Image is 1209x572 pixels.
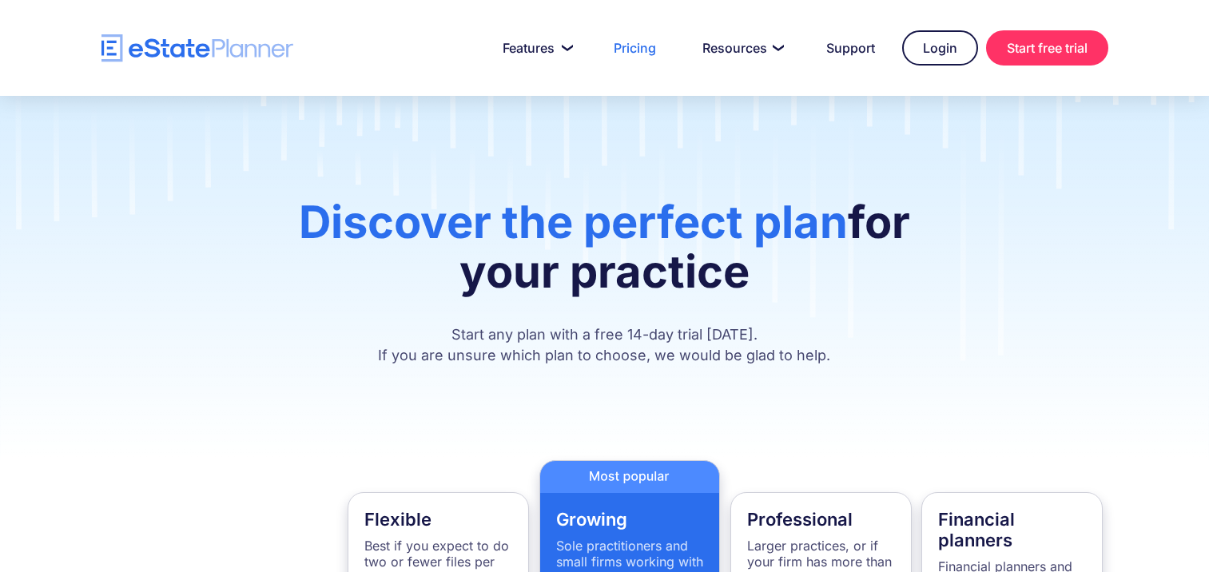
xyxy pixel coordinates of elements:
a: Start free trial [986,30,1108,66]
a: home [101,34,293,62]
h4: Flexible [364,509,512,530]
a: Features [483,32,587,64]
a: Login [902,30,978,66]
h1: for your practice [266,197,944,312]
h4: Growing [556,509,704,530]
p: Start any plan with a free 14-day trial [DATE]. If you are unsure which plan to choose, we would ... [266,324,944,366]
a: Pricing [595,32,675,64]
h4: Financial planners [938,509,1086,550]
a: Support [807,32,894,64]
a: Resources [683,32,799,64]
h4: Professional [747,509,895,530]
span: Discover the perfect plan [299,195,848,249]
